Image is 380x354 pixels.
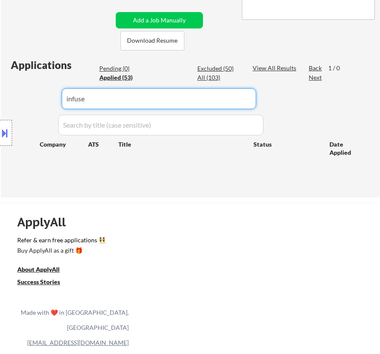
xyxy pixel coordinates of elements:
[328,64,348,72] div: 1 / 0
[253,64,299,72] div: View All Results
[17,265,72,276] a: About ApplyAll
[17,278,72,288] a: Success Stories
[58,115,263,135] input: Search by title (case sensitive)
[120,31,184,50] button: Download Resume
[118,140,245,149] div: Title
[17,305,129,335] div: Made with ❤️ in [GEOGRAPHIC_DATA], [GEOGRAPHIC_DATA]
[309,64,323,72] div: Back
[17,278,60,285] u: Success Stories
[253,136,317,152] div: Status
[116,12,203,28] button: Add a Job Manually
[329,140,362,157] div: Date Applied
[17,247,104,254] div: Buy ApplyAll as a gift 🎁
[17,266,60,273] u: About ApplyAll
[17,246,104,257] a: Buy ApplyAll as a gift 🎁
[27,339,129,346] a: [EMAIL_ADDRESS][DOMAIN_NAME]
[197,73,241,82] div: All (103)
[197,64,241,73] div: Excluded (50)
[62,88,256,109] input: Search by company (case sensitive)
[17,237,358,246] a: Refer & earn free applications 👯‍♀️
[309,73,323,82] div: Next
[17,215,76,229] div: ApplyAll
